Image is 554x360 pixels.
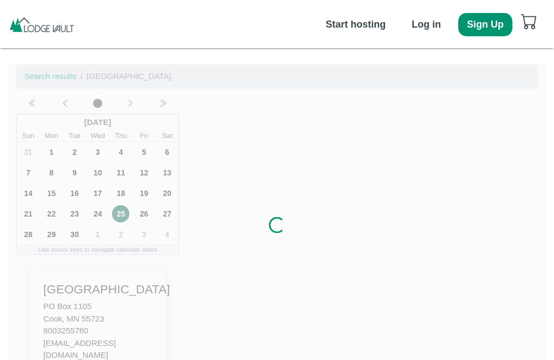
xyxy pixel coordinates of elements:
[317,13,394,36] button: Start hosting
[403,13,450,36] button: Log in
[8,16,75,32] img: pAKp5ICTv7cAAAAASUVORK5CYII=
[467,19,504,30] b: Sign Up
[521,13,537,29] svg: cart
[326,19,386,30] b: Start hosting
[458,13,512,36] button: Sign Up
[412,19,441,30] b: Log in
